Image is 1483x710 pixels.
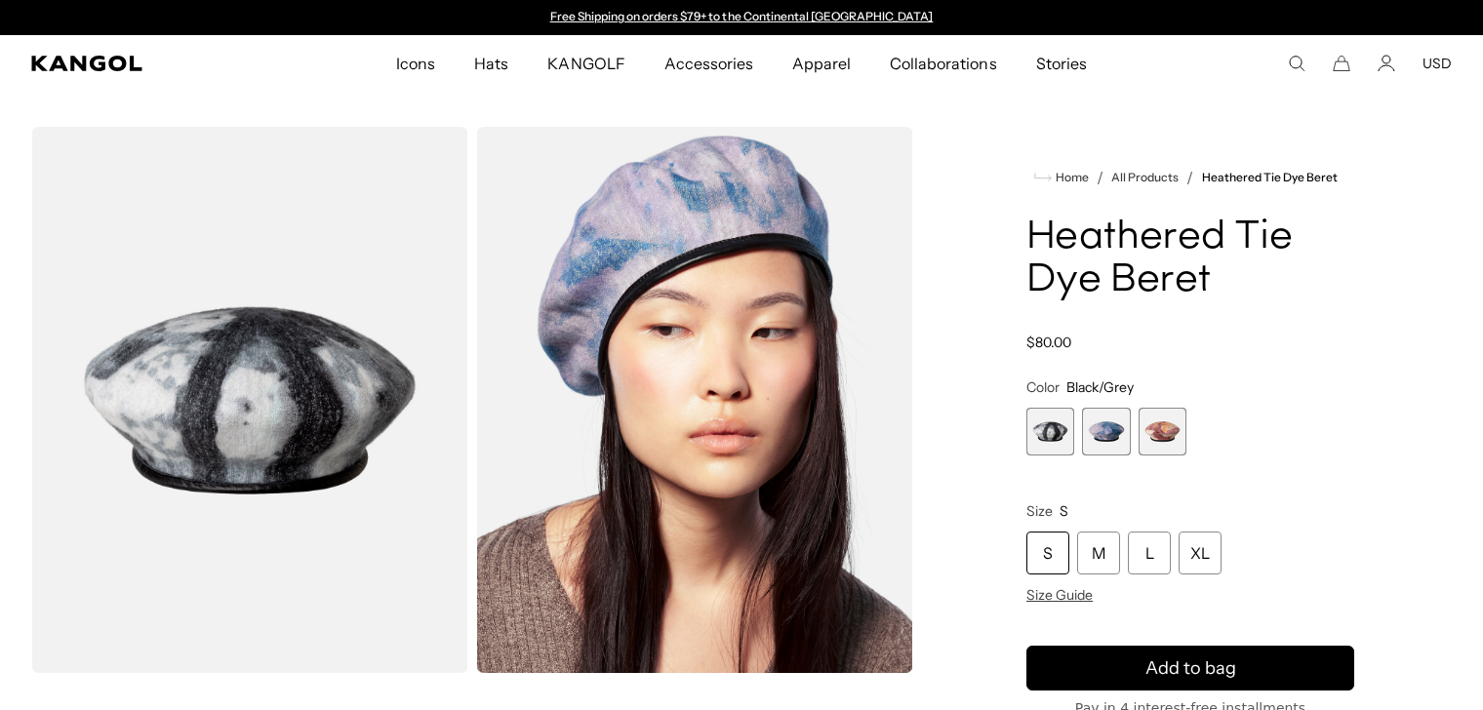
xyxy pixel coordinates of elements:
summary: Search here [1288,55,1305,72]
a: Account [1378,55,1395,72]
div: 1 of 2 [541,10,942,25]
span: KANGOLF [547,35,624,92]
span: Collaborations [890,35,996,92]
nav: breadcrumbs [1026,166,1354,189]
span: Stories [1036,35,1087,92]
span: S [1060,502,1068,520]
a: Hats [455,35,528,92]
a: KANGOLF [528,35,644,92]
div: 3 of 3 [1139,408,1186,455]
product-gallery: Gallery Viewer [31,127,913,673]
div: 1 of 3 [1026,408,1074,455]
span: Size [1026,502,1053,520]
a: Accessories [645,35,773,92]
a: All Products [1111,171,1179,184]
span: Hats [474,35,508,92]
div: 2 of 3 [1082,408,1130,455]
span: Add to bag [1145,655,1236,682]
button: USD [1423,55,1452,72]
slideshow-component: Announcement bar [541,10,942,25]
span: Accessories [664,35,753,92]
li: / [1179,166,1193,189]
a: Kangol [31,56,261,71]
h1: Heathered Tie Dye Beret [1026,217,1354,302]
a: Icons [377,35,455,92]
div: M [1077,532,1120,574]
span: $80.00 [1026,334,1071,351]
img: color-black-grey [31,127,468,673]
img: glacier-starry-blue [476,127,913,673]
a: Home [1034,169,1089,186]
div: XL [1179,532,1222,574]
span: Size Guide [1026,586,1093,604]
span: Color [1026,378,1060,396]
a: Stories [1017,35,1106,92]
button: Add to bag [1026,646,1354,690]
span: Apparel [792,35,851,92]
button: Cart [1333,55,1350,72]
span: Icons [396,35,435,92]
div: L [1128,532,1171,574]
span: Home [1052,171,1089,184]
li: / [1089,166,1103,189]
label: Black/Grey [1026,408,1074,455]
a: Apparel [773,35,870,92]
label: Glacier/Starry Blue [1082,408,1130,455]
span: Black/Grey [1066,378,1134,396]
a: Heathered Tie Dye Beret [1202,171,1339,184]
div: S [1026,532,1069,574]
a: Collaborations [870,35,1016,92]
label: Cranberry/Papaya Milk [1139,408,1186,455]
a: Free Shipping on orders $79+ to the Continental [GEOGRAPHIC_DATA] [550,9,934,23]
div: Announcement [541,10,942,25]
